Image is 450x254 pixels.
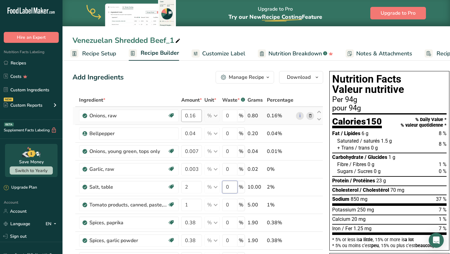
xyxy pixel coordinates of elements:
div: Upgrade to Pro [228,0,322,26]
div: Garlic, raw [89,165,167,173]
a: Nutrition Breakdown [258,47,333,61]
div: 0% [267,165,293,173]
div: Custom Reports [4,102,42,109]
div: Calories [332,117,382,129]
span: Ingredient [79,96,105,104]
span: / Cholestérol [360,187,389,193]
span: Fibre [337,161,348,167]
span: 20 mg [352,216,366,222]
span: / Sucres [354,168,372,174]
div: Onions, raw [89,112,167,119]
span: / Fibres [349,161,366,167]
span: 8 % [439,130,447,136]
span: + Trans [337,145,354,151]
span: 0 % [439,168,447,174]
div: Tomato products, canned, paste, without salt added (Includes foods for USDA's Food Distribution P... [89,201,167,209]
div: Spices, garlic powder [89,237,167,244]
span: Fat [332,130,340,136]
div: 1.90 [247,219,264,226]
span: beaucoup [415,243,435,248]
button: Switch to Yearly [10,166,53,175]
div: Upgrade Plan [4,185,37,191]
button: Hire an Expert [4,32,59,43]
div: 0.01% [267,148,293,155]
div: * 5% ou moins c’est , 15% ou plus c’est [332,243,447,248]
span: 0 g [367,161,374,167]
section: * 5% or less is , 15% or more is [332,235,447,248]
span: Carbohydrate [332,154,363,160]
div: 0.04 [247,148,264,155]
div: 1% [267,201,293,209]
span: Upgrade to Pro [381,9,416,17]
span: Sodium [332,196,349,202]
div: Onions, young green, tops only [89,148,167,155]
div: 0.16% [267,112,293,119]
span: Unit [204,96,216,104]
span: Amount [181,96,202,104]
div: 5.00 [247,201,264,209]
span: Cholesterol [332,187,358,193]
span: / Glucides [365,154,387,160]
div: Manage Recipe [229,74,264,81]
a: Recipe Setup [70,47,116,61]
span: 0 g [374,168,381,174]
span: Iron [332,226,341,231]
div: BETA [4,123,14,126]
span: 1 g [388,154,395,160]
span: 7 % [439,207,447,213]
span: 7 % [439,226,447,231]
span: 1.5 g [381,138,392,144]
a: Recipe Builder [129,46,179,61]
div: EN [46,220,59,227]
div: 0.38% [267,237,293,244]
span: Download [287,74,311,81]
span: Switch to Yearly [15,168,47,174]
span: a little [360,237,373,242]
span: 1 % [439,216,447,222]
div: Salt, table [89,183,167,191]
span: 1 % [439,161,447,167]
span: / Fer [342,226,352,231]
h1: Nutrition Facts Valeur nutritive [332,74,447,95]
span: Protein [332,178,349,184]
span: Saturated [337,138,359,144]
span: Sugars [337,168,353,174]
span: 6 g [362,130,368,136]
span: peu [371,243,379,248]
button: Download [279,71,323,84]
span: / trans [355,145,370,151]
span: 150 [366,116,382,127]
a: Language [4,218,30,229]
span: 0 g [371,145,378,151]
div: NEW [4,98,13,101]
span: Calcium [332,216,350,222]
span: 37 % [436,196,447,202]
div: 0.20 [247,130,264,137]
span: Nutrition Breakdown [268,49,322,58]
div: Bellpepper [89,130,167,137]
span: 23 g [376,178,386,184]
a: i [296,112,304,120]
span: Recipe Setup [82,49,116,58]
span: Percentage [267,96,293,104]
div: Save Money [19,159,44,165]
span: / Lipides [341,130,360,136]
div: 1.90 [247,237,264,244]
div: % Daily Value * % valeur quotidienne * [401,117,447,128]
span: 850 mg [351,196,367,202]
a: Notes & Attachments [346,47,412,61]
span: Recipe Builder [141,49,179,57]
span: Potassium [332,207,356,213]
span: / Protéines [350,178,375,184]
span: 1.25 mg [353,226,372,231]
span: a lot [405,237,414,242]
div: 10.00 [247,183,264,191]
span: / saturés [360,138,380,144]
div: Add Ingredients [72,72,124,83]
div: 2% [267,183,293,191]
div: Open Intercom Messenger [429,233,444,248]
div: Spices, paprika [89,219,167,226]
span: Notes & Attachments [356,49,412,58]
span: 70 mg [390,187,404,193]
span: Grams [247,96,263,104]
